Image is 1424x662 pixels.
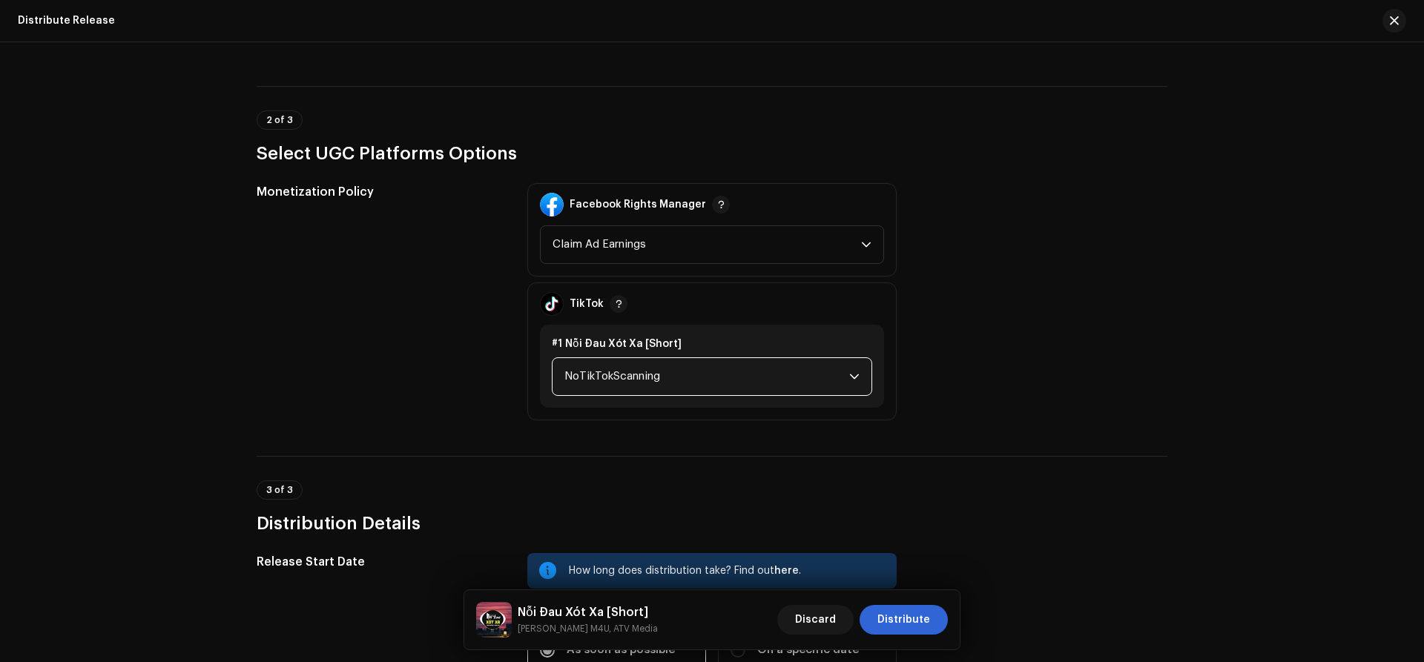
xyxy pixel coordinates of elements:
h3: Distribution Details [257,512,1167,535]
button: Distribute [860,605,948,635]
h5: Release Start Date [257,553,504,571]
button: Discard [777,605,854,635]
div: TikTok [570,298,604,310]
div: Distribute Release [18,15,115,27]
small: Nỗi Đau Xót Xa [Short] [518,621,658,636]
h3: Select UGC Platforms Options [257,142,1167,165]
div: How long does distribution take? Find out . [569,562,885,580]
span: Distribute [877,605,930,635]
div: #1 Nỗi Đau Xót Xa [Short] [552,337,872,351]
span: NoTikTokScanning [564,358,849,395]
span: Claim Ad Earnings [553,226,861,263]
div: dropdown trigger [861,226,871,263]
span: As soon as possible [567,642,675,658]
span: here [774,566,799,576]
span: On a specific date [757,642,859,658]
div: dropdown trigger [849,358,860,395]
h5: Nỗi Đau Xót Xa [Short] [518,603,658,621]
h5: Monetization Policy [257,183,504,201]
span: Discard [795,605,836,635]
span: 2 of 3 [266,116,293,125]
span: 3 of 3 [266,486,293,494]
div: Facebook Rights Manager [570,199,706,211]
img: 37ef756e-97f4-463f-a255-f902b2f9063f [476,602,512,638]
